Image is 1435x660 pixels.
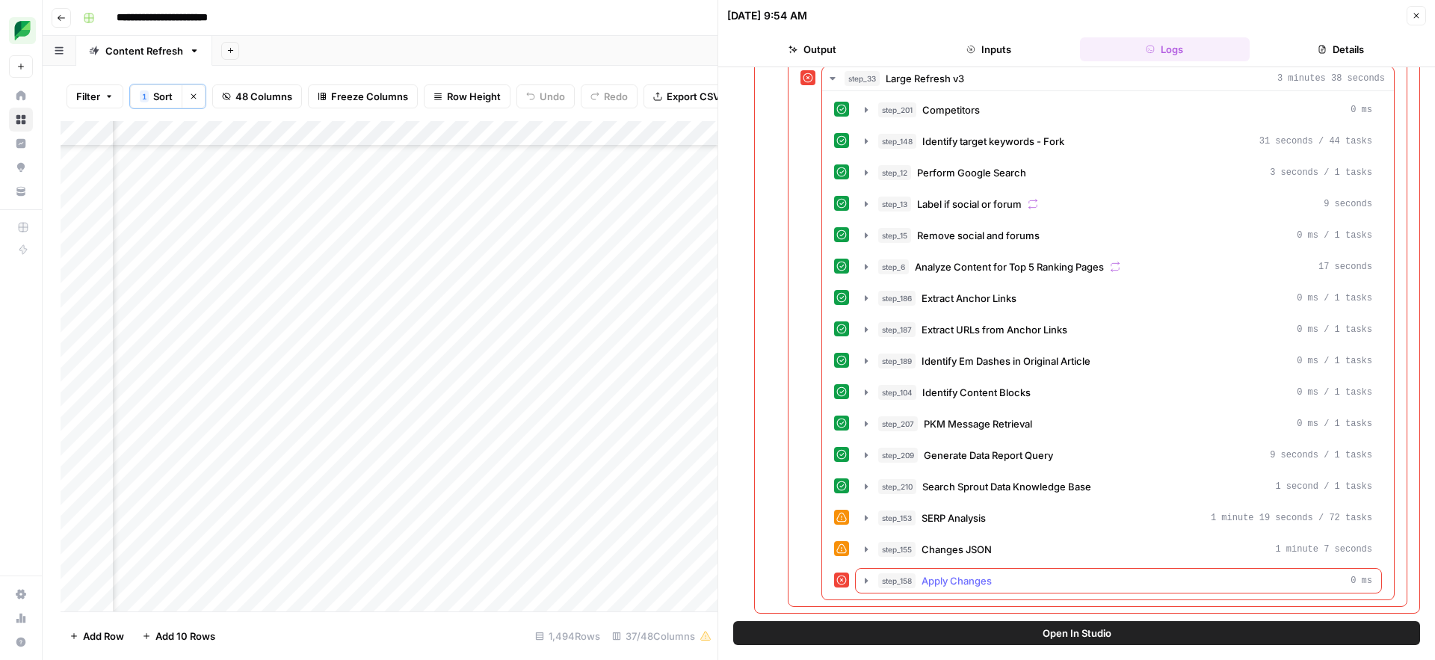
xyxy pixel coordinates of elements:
[212,84,302,108] button: 48 Columns
[581,84,638,108] button: Redo
[1270,166,1372,179] span: 3 seconds / 1 tasks
[845,71,880,86] span: step_33
[1043,626,1111,641] span: Open In Studio
[529,624,606,648] div: 1,494 Rows
[644,84,729,108] button: Export CSV
[604,89,628,104] span: Redo
[1211,511,1372,525] span: 1 minute 19 seconds / 72 tasks
[878,448,918,463] span: step_209
[1297,323,1372,336] span: 0 ms / 1 tasks
[133,624,224,648] button: Add 10 Rows
[878,102,916,117] span: step_201
[822,67,1394,90] button: 3 minutes 38 seconds
[235,89,292,104] span: 48 Columns
[540,89,565,104] span: Undo
[922,322,1067,337] span: Extract URLs from Anchor Links
[61,624,133,648] button: Add Row
[856,192,1381,216] button: 9 seconds
[155,629,215,644] span: Add 10 Rows
[878,354,916,368] span: step_189
[922,479,1091,494] span: Search Sprout Data Knowledge Base
[9,155,33,179] a: Opportunities
[924,416,1032,431] span: PKM Message Retrieval
[1351,574,1372,587] span: 0 ms
[915,259,1104,274] span: Analyze Content for Top 5 Ranking Pages
[878,479,916,494] span: step_210
[1277,72,1385,85] span: 3 minutes 38 seconds
[1270,448,1372,462] span: 9 seconds / 1 tasks
[1318,260,1372,274] span: 17 seconds
[83,629,124,644] span: Add Row
[606,624,717,648] div: 37/48 Columns
[9,606,33,630] a: Usage
[878,416,918,431] span: step_207
[447,89,501,104] span: Row Height
[922,511,986,525] span: SERP Analysis
[856,129,1381,153] button: 31 seconds / 44 tasks
[76,89,100,104] span: Filter
[856,380,1381,404] button: 0 ms / 1 tasks
[76,36,212,66] a: Content Refresh
[733,621,1420,645] button: Open In Studio
[755,28,1419,613] div: 3 minutes 38 seconds
[856,223,1381,247] button: 0 ms / 1 tasks
[1080,37,1250,61] button: Logs
[856,412,1381,436] button: 0 ms / 1 tasks
[878,259,909,274] span: step_6
[878,573,916,588] span: step_158
[886,71,964,86] span: Large Refresh v3
[856,537,1381,561] button: 1 minute 7 seconds
[878,165,911,180] span: step_12
[153,89,173,104] span: Sort
[1297,229,1372,242] span: 0 ms / 1 tasks
[308,84,418,108] button: Freeze Columns
[789,60,1407,606] div: 3 minutes 38 seconds
[142,90,146,102] span: 1
[67,84,123,108] button: Filter
[856,475,1381,499] button: 1 second / 1 tasks
[856,286,1381,310] button: 0 ms / 1 tasks
[822,91,1394,599] div: 3 minutes 38 seconds
[878,542,916,557] span: step_155
[331,89,408,104] span: Freeze Columns
[917,197,1022,212] span: Label if social or forum
[9,179,33,203] a: Your Data
[516,84,575,108] button: Undo
[9,582,33,606] a: Settings
[878,291,916,306] span: step_186
[878,385,916,400] span: step_104
[856,569,1381,593] button: 0 ms
[878,228,911,243] span: step_15
[667,89,720,104] span: Export CSV
[727,37,898,61] button: Output
[1324,197,1372,211] span: 9 seconds
[856,161,1381,185] button: 3 seconds / 1 tasks
[922,573,992,588] span: Apply Changes
[878,134,916,149] span: step_148
[922,291,1016,306] span: Extract Anchor Links
[1297,417,1372,431] span: 0 ms / 1 tasks
[9,17,36,44] img: SproutSocial Logo
[922,385,1031,400] span: Identify Content Blocks
[1275,480,1372,493] span: 1 second / 1 tasks
[856,349,1381,373] button: 0 ms / 1 tasks
[922,542,992,557] span: Changes JSON
[1256,37,1426,61] button: Details
[878,322,916,337] span: step_187
[904,37,1074,61] button: Inputs
[856,255,1381,279] button: 17 seconds
[878,197,911,212] span: step_13
[140,90,149,102] div: 1
[130,84,182,108] button: 1Sort
[856,98,1381,122] button: 0 ms
[424,84,510,108] button: Row Height
[1297,292,1372,305] span: 0 ms / 1 tasks
[9,132,33,155] a: Insights
[1297,386,1372,399] span: 0 ms / 1 tasks
[922,354,1090,368] span: Identify Em Dashes in Original Article
[878,511,916,525] span: step_153
[922,134,1064,149] span: Identify target keywords - Fork
[9,108,33,132] a: Browse
[1351,103,1372,117] span: 0 ms
[917,228,1040,243] span: Remove social and forums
